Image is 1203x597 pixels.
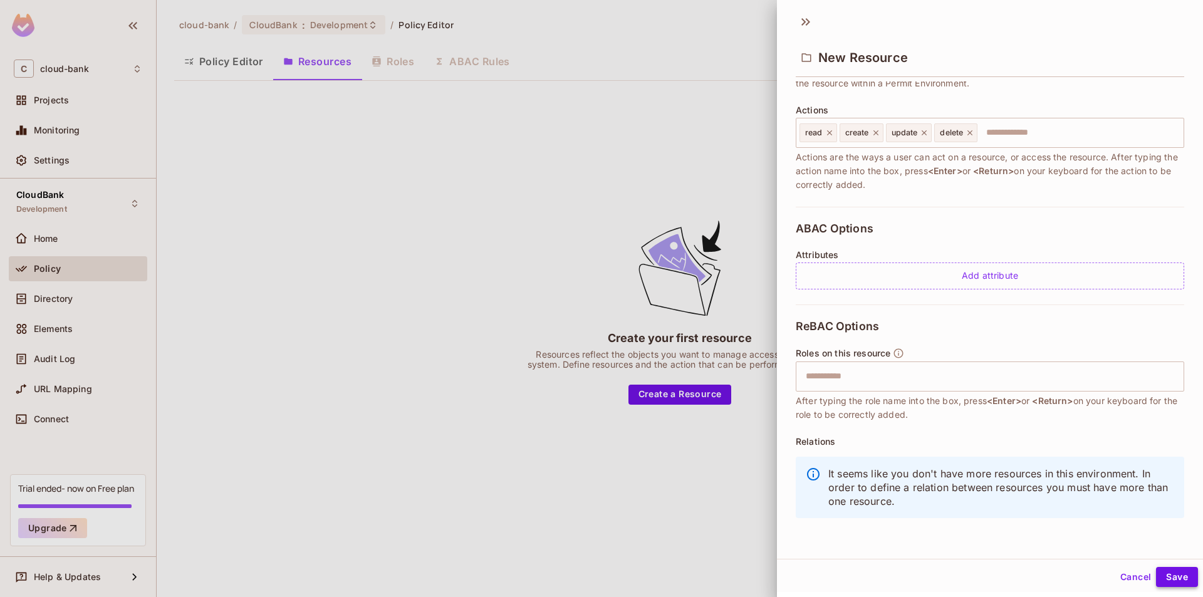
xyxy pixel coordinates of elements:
[796,150,1184,192] span: Actions are the ways a user can act on a resource, or access the resource. After typing the actio...
[796,437,835,447] span: Relations
[796,348,890,358] span: Roles on this resource
[987,395,1021,406] span: <Enter>
[840,123,883,142] div: create
[886,123,932,142] div: update
[805,128,823,138] span: read
[818,50,908,65] span: New Resource
[799,123,837,142] div: read
[796,222,873,235] span: ABAC Options
[1156,567,1198,587] button: Save
[892,128,918,138] span: update
[796,394,1184,422] span: After typing the role name into the box, press or on your keyboard for the role to be correctly a...
[1115,567,1156,587] button: Cancel
[796,320,879,333] span: ReBAC Options
[940,128,963,138] span: delete
[828,467,1174,508] p: It seems like you don't have more resources in this environment. In order to define a relation be...
[796,105,828,115] span: Actions
[934,123,977,142] div: delete
[845,128,869,138] span: create
[796,262,1184,289] div: Add attribute
[973,165,1014,176] span: <Return>
[1032,395,1073,406] span: <Return>
[796,250,839,260] span: Attributes
[928,165,962,176] span: <Enter>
